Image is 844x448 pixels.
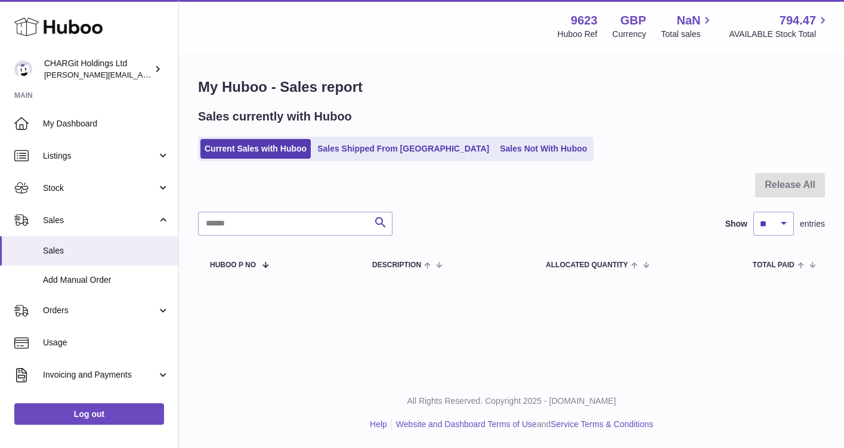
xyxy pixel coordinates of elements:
[551,419,653,429] a: Service Terms & Conditions
[43,245,169,257] span: Sales
[44,58,152,81] div: CHARGit Holdings Ltd
[800,218,825,230] span: entries
[44,70,239,79] span: [PERSON_NAME][EMAIL_ADDRESS][DOMAIN_NAME]
[313,139,493,159] a: Sales Shipped From [GEOGRAPHIC_DATA]
[546,261,628,269] span: ALLOCATED Quantity
[200,139,311,159] a: Current Sales with Huboo
[43,118,169,129] span: My Dashboard
[613,29,647,40] div: Currency
[188,396,834,407] p: All Rights Reserved. Copyright 2025 - [DOMAIN_NAME]
[558,29,598,40] div: Huboo Ref
[43,274,169,286] span: Add Manual Order
[14,60,32,78] img: francesca@chargit.co.uk
[725,218,747,230] label: Show
[210,261,256,269] span: Huboo P no
[14,403,164,425] a: Log out
[198,78,825,97] h1: My Huboo - Sales report
[43,183,157,194] span: Stock
[729,13,830,40] a: 794.47 AVAILABLE Stock Total
[661,29,714,40] span: Total sales
[496,139,591,159] a: Sales Not With Huboo
[396,419,537,429] a: Website and Dashboard Terms of Use
[43,215,157,226] span: Sales
[661,13,714,40] a: NaN Total sales
[43,305,157,316] span: Orders
[43,369,157,381] span: Invoicing and Payments
[780,13,816,29] span: 794.47
[676,13,700,29] span: NaN
[753,261,794,269] span: Total paid
[571,13,598,29] strong: 9623
[620,13,646,29] strong: GBP
[370,419,387,429] a: Help
[392,419,653,430] li: and
[43,150,157,162] span: Listings
[198,109,352,125] h2: Sales currently with Huboo
[372,261,421,269] span: Description
[43,337,169,348] span: Usage
[729,29,830,40] span: AVAILABLE Stock Total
